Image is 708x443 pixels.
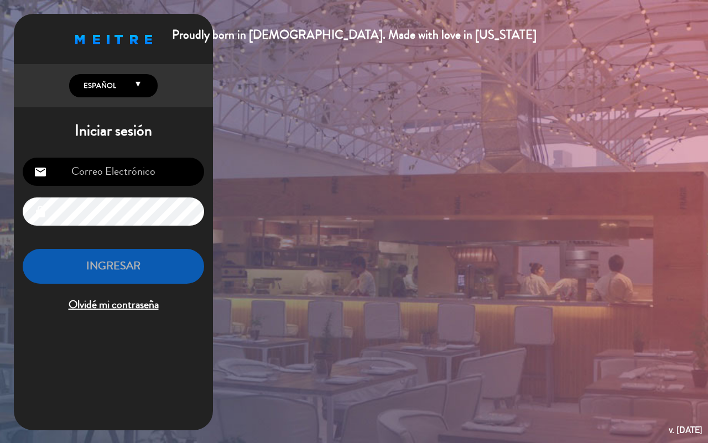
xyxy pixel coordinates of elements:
input: Correo Electrónico [23,158,204,186]
span: Español [81,80,116,91]
i: email [34,165,47,179]
div: v. [DATE] [669,423,702,437]
i: lock [34,205,47,218]
h1: Iniciar sesión [14,122,213,140]
span: Olvidé mi contraseña [23,296,204,314]
button: INGRESAR [23,249,204,284]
